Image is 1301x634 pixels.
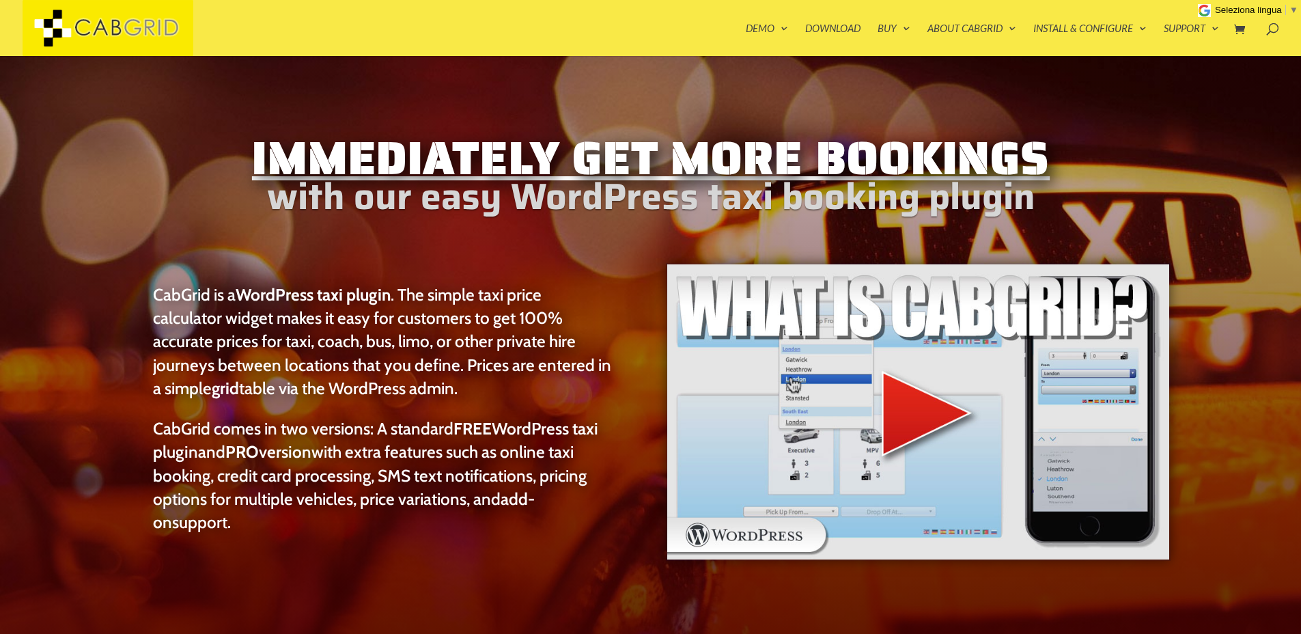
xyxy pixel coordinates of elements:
strong: WordPress taxi plugin [236,284,391,305]
a: PROversion [225,441,311,462]
a: FREEWordPress taxi plugin [153,418,598,462]
strong: PRO [225,441,259,462]
img: WordPress taxi booking plugin Intro Video [666,263,1171,561]
h1: Immediately Get More Bookings [130,134,1171,189]
a: Buy [878,23,910,56]
p: CabGrid is a . The simple taxi price calculator widget makes it easy for customers to get 100% ac... [153,283,612,417]
span: ▼ [1289,5,1298,15]
a: CabGrid Taxi Plugin [23,19,193,33]
strong: FREE [453,418,492,439]
p: CabGrid comes in two versions: A standard and with extra features such as online taxi booking, cr... [153,417,612,534]
iframe: chat widget [1216,549,1301,614]
a: Demo [746,23,788,56]
a: Install & Configure [1033,23,1147,56]
span: Seleziona lingua [1215,5,1282,15]
a: WordPress taxi booking plugin Intro Video [666,550,1171,564]
a: Seleziona lingua​ [1215,5,1298,15]
span: ​ [1285,5,1286,15]
h2: with our easy WordPress taxi booking plugin [130,190,1171,211]
a: About CabGrid [927,23,1016,56]
a: Download [805,23,861,56]
a: Support [1164,23,1219,56]
a: add-on [153,488,535,532]
strong: grid [212,378,239,398]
